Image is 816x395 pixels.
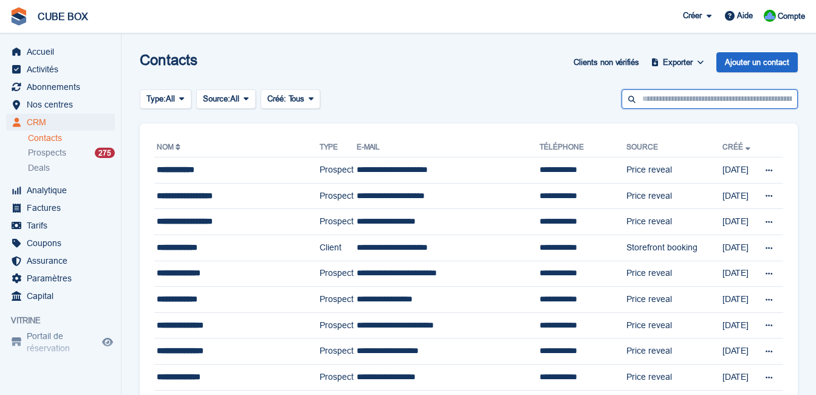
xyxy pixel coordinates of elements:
a: menu [6,61,115,78]
td: Client [320,235,357,261]
td: [DATE] [722,235,755,261]
button: Créé: Tous [261,89,321,109]
h1: Contacts [140,52,197,69]
td: [DATE] [722,312,755,338]
span: Aide [737,10,753,22]
span: Type: [146,93,166,105]
a: menu [6,78,115,95]
a: Créé [722,142,753,151]
span: All [166,93,175,105]
td: Prospect [320,209,357,235]
td: Prospect [320,157,357,184]
a: menu [6,217,115,234]
div: 275 [95,148,115,158]
img: Cube Box [764,10,776,22]
span: Vitrine [11,315,121,327]
span: Deals [28,162,50,174]
td: Storefront booking [626,235,722,261]
img: stora-icon-8386f47178a22dfd0bd8f6a31ec36ba5ce8667c1dd55bd0f319d3a0aa187defe.svg [10,7,28,26]
th: Type [320,138,357,157]
td: Price reveal [626,364,722,390]
a: Contacts [28,132,115,144]
a: menu [6,270,115,287]
span: Source: [203,93,230,105]
span: Activités [27,61,100,78]
a: menu [6,287,115,304]
td: Prospect [320,312,357,338]
span: Paramètres [27,270,100,287]
span: Factures [27,199,100,216]
span: Exporter [663,57,693,69]
a: Clients non vérifiés [569,52,644,72]
th: E-mail [357,138,540,157]
td: [DATE] [722,287,755,313]
span: Coupons [27,235,100,252]
td: [DATE] [722,209,755,235]
a: menu [6,235,115,252]
td: Price reveal [626,209,722,235]
td: Price reveal [626,261,722,287]
span: Créer [683,10,702,22]
span: CRM [27,114,100,131]
td: Price reveal [626,183,722,209]
th: Source [626,138,722,157]
a: Nom [157,142,183,151]
td: Prospect [320,287,357,313]
a: menu [6,114,115,131]
a: CUBE BOX [33,6,93,27]
button: Source: All [196,89,256,109]
span: Capital [27,287,100,304]
a: menu [6,182,115,199]
span: Tous [289,94,304,103]
td: Price reveal [626,312,722,338]
button: Type: All [140,89,191,109]
span: All [230,93,239,105]
td: Prospect [320,261,357,287]
a: Boutique d'aperçu [100,335,115,349]
th: Téléphone [540,138,626,157]
td: [DATE] [722,364,755,390]
td: [DATE] [722,157,755,184]
span: Analytique [27,182,100,199]
span: Abonnements [27,78,100,95]
a: Deals [28,162,115,174]
td: Prospect [320,364,357,390]
span: Nos centres [27,96,100,113]
a: Prospects 275 [28,146,115,159]
a: menu [6,199,115,216]
a: menu [6,330,115,354]
td: Prospect [320,338,357,365]
span: Compte [778,10,805,22]
span: Prospects [28,147,66,159]
a: menu [6,43,115,60]
a: menu [6,252,115,269]
span: Accueil [27,43,100,60]
td: [DATE] [722,338,755,365]
td: Price reveal [626,338,722,365]
td: Price reveal [626,287,722,313]
a: Ajouter un contact [716,52,798,72]
span: Créé: [267,94,286,103]
span: Tarifs [27,217,100,234]
td: Price reveal [626,157,722,184]
button: Exporter [649,52,707,72]
span: Portail de réservation [27,330,100,354]
a: menu [6,96,115,113]
td: Prospect [320,183,357,209]
td: [DATE] [722,261,755,287]
span: Assurance [27,252,100,269]
td: [DATE] [722,183,755,209]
